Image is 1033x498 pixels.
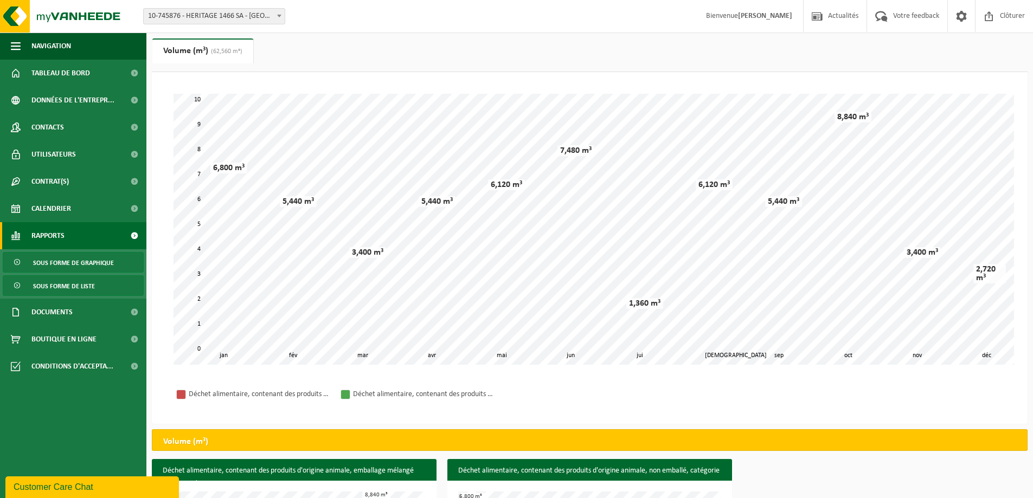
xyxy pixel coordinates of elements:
span: (62,560 m³) [208,48,242,55]
span: Rapports [31,222,65,249]
a: Volume (m³) [152,38,253,63]
span: Sous forme de graphique [33,253,114,273]
div: 6,120 m³ [488,179,525,190]
span: Navigation [31,33,71,60]
span: 10-745876 - HERITAGE 1466 SA - HERVE [144,9,285,24]
h3: Déchet alimentaire, contenant des produits d'origine animale, emballage mélangé (sans verre), cat 3 [152,459,437,496]
strong: [PERSON_NAME] [738,12,792,20]
div: 5,440 m³ [280,196,317,207]
div: 3,400 m³ [349,247,386,258]
span: Conditions d'accepta... [31,353,113,380]
a: Sous forme de graphique [3,252,144,273]
span: Documents [31,299,73,326]
div: Déchet alimentaire, contenant des produits d'origine animale, emballage mélangé (sans verre), cat 3 [189,387,330,401]
div: 7,480 m³ [557,145,594,156]
div: 5,440 m³ [765,196,802,207]
span: Calendrier [31,195,71,222]
iframe: chat widget [5,474,181,498]
h2: Volume (m³) [152,430,219,454]
span: Sous forme de liste [33,276,95,296]
span: Tableau de bord [31,60,90,87]
div: 1,360 m³ [626,298,663,309]
span: 10-745876 - HERITAGE 1466 SA - HERVE [143,8,285,24]
span: Contrat(s) [31,168,69,195]
div: 2,720 m³ [973,264,1006,283]
div: 8,840 m³ [835,112,871,122]
span: Utilisateurs [31,141,76,168]
div: 6,800 m³ [210,163,247,173]
span: Données de l'entrepr... [31,87,114,114]
div: Déchet alimentaire, contenant des produits d'origine animale, non emballé, catégorie 3 [353,387,494,401]
span: Contacts [31,114,64,141]
div: 6,120 m³ [696,179,733,190]
span: Boutique en ligne [31,326,97,353]
a: Sous forme de liste [3,275,144,296]
h3: Déchet alimentaire, contenant des produits d'origine animale, non emballé, catégorie 3 [447,459,732,496]
div: 3,400 m³ [904,247,941,258]
div: 5,440 m³ [419,196,455,207]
